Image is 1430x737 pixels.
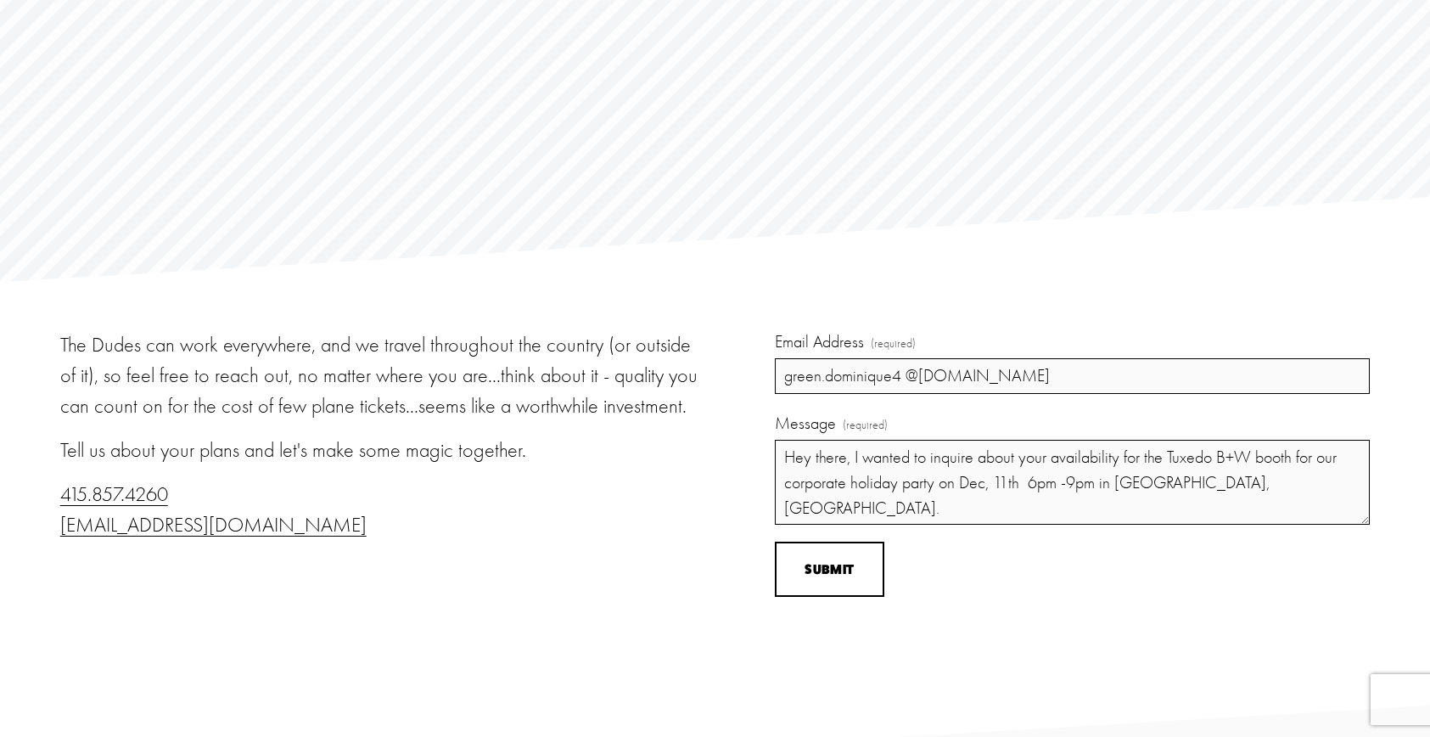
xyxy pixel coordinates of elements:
[775,542,884,597] button: SubmitSubmit
[60,513,367,537] a: [EMAIL_ADDRESS][DOMAIN_NAME]
[843,416,888,434] span: (required)
[60,329,710,421] p: The Dudes can work everywhere, and we travel throughout the country (or outside of it), so feel f...
[775,329,864,355] span: Email Address
[60,482,168,506] a: 415.857.4260
[775,440,1370,525] textarea: Hey there, I wanted to inquire about your availability for the Tuxedo B+W booth for our corporate...
[775,411,836,436] span: Message
[60,435,710,465] p: Tell us about your plans and let's make some magic together.
[871,335,916,352] span: (required)
[805,561,854,577] span: Submit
